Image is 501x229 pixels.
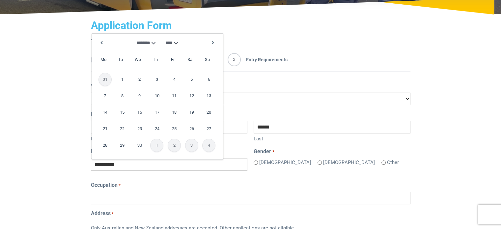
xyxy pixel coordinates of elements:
[91,53,104,66] span: 1
[133,73,146,86] a: 2
[166,53,179,66] span: Friday
[135,40,157,46] select: Select month
[91,133,247,143] label: First
[98,122,112,135] a: 21
[208,38,218,48] a: Next
[97,53,110,66] span: Monday
[201,53,214,66] span: Sunday
[202,73,215,86] a: 6
[133,89,146,102] a: 9
[254,133,410,143] label: Last
[91,37,410,45] p: " " indicates required fields
[116,139,129,152] a: 29
[133,139,146,152] a: 30
[150,139,163,152] span: 1
[98,106,112,119] a: 14
[91,110,410,118] legend: Name
[168,122,181,135] a: 25
[97,38,107,48] a: Previous
[168,89,181,102] a: 11
[185,139,198,152] span: 3
[114,53,127,66] span: Tuesday
[150,73,163,86] a: 3
[150,106,163,119] a: 17
[185,73,198,86] a: 5
[133,106,146,119] a: 16
[131,53,145,66] span: Wednesday
[116,106,129,119] a: 15
[98,139,112,152] a: 28
[202,139,215,152] span: 4
[202,106,215,119] a: 20
[116,89,129,102] a: 8
[91,148,124,156] label: Date of Birth
[165,40,180,46] select: Select year
[116,122,129,135] a: 22
[259,159,311,166] label: [DEMOGRAPHIC_DATA]
[168,106,181,119] a: 18
[133,122,146,135] a: 23
[91,19,410,32] h2: Application Form
[202,122,215,135] a: 27
[116,73,129,86] a: 1
[185,106,198,119] a: 19
[149,53,162,66] span: Thursday
[91,181,121,189] label: Occupation
[241,53,288,66] span: Entry Requirements
[228,53,241,66] span: 3
[98,73,112,86] span: 31
[91,210,410,217] legend: Address
[150,89,163,102] a: 10
[183,53,197,66] span: Saturday
[323,159,375,166] label: [DEMOGRAPHIC_DATA]
[98,89,112,102] a: 7
[150,122,163,135] a: 24
[185,122,198,135] a: 26
[168,139,181,152] span: 2
[387,159,399,166] label: Other
[254,148,410,156] legend: Gender
[168,73,181,86] a: 4
[202,89,215,102] a: 13
[91,82,177,90] label: Which course are you applying for?
[185,89,198,102] a: 12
